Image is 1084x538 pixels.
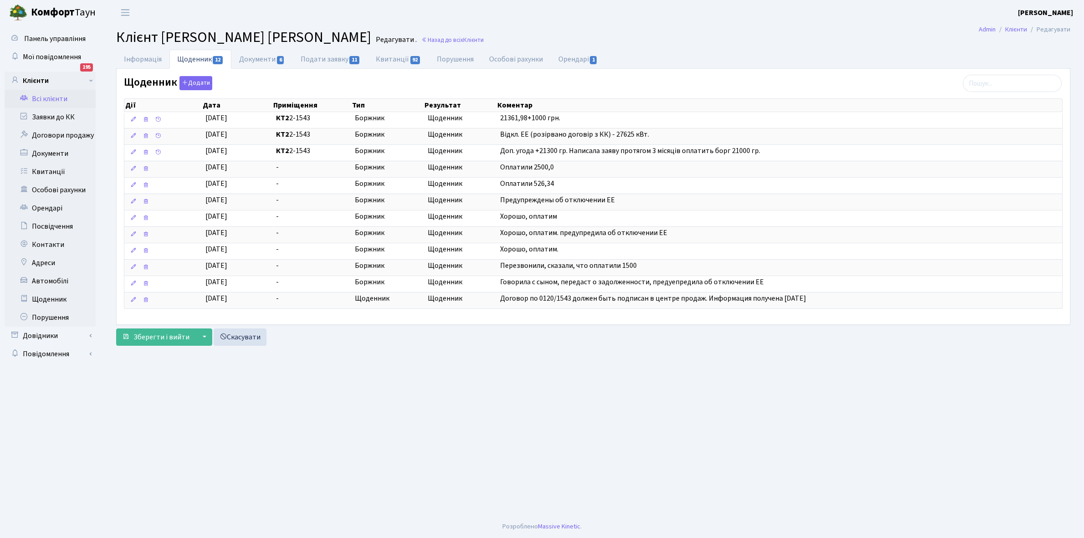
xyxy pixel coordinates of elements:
[5,290,96,308] a: Щоденник
[31,5,96,20] span: Таун
[355,195,420,205] span: Боржник
[355,228,420,238] span: Боржник
[1027,25,1070,35] li: Редагувати
[5,108,96,126] a: Заявки до КК
[355,277,420,287] span: Боржник
[179,76,212,90] button: Щоденник
[428,277,493,287] span: Щоденник
[5,272,96,290] a: Автомобілі
[276,113,289,123] b: КТ2
[276,211,348,222] span: -
[276,129,289,139] b: КТ2
[355,293,420,304] span: Щоденник
[500,179,554,189] span: Оплатили 526,34
[5,181,96,199] a: Особові рахунки
[80,63,93,72] div: 195
[355,113,420,123] span: Боржник
[293,50,368,69] a: Подати заявку
[500,211,557,221] span: Хорошо, оплатим
[5,30,96,48] a: Панель управління
[276,228,348,238] span: -
[124,76,212,90] label: Щоденник
[133,332,189,342] span: Зберегти і вийти
[5,126,96,144] a: Договори продажу
[276,162,348,173] span: -
[276,261,348,271] span: -
[205,162,227,172] span: [DATE]
[500,162,554,172] span: Оплатили 2500,0
[424,99,496,112] th: Результат
[428,228,493,238] span: Щоденник
[205,113,227,123] span: [DATE]
[428,244,493,255] span: Щоденник
[428,162,493,173] span: Щоденник
[205,179,227,189] span: [DATE]
[116,27,371,48] span: Клієнт [PERSON_NAME] [PERSON_NAME]
[428,129,493,140] span: Щоденник
[481,50,551,69] a: Особові рахунки
[5,327,96,345] a: Довідники
[355,162,420,173] span: Боржник
[502,522,582,532] div: Розроблено .
[351,99,424,112] th: Тип
[5,199,96,217] a: Орендарі
[538,522,580,531] a: Massive Kinetic
[205,277,227,287] span: [DATE]
[276,179,348,189] span: -
[500,129,649,139] span: Відкл. ЕЕ (розірвано договір з КК) - 27625 кВт.
[551,50,606,69] a: Орендарі
[276,113,348,123] span: 2-1543
[202,99,272,112] th: Дата
[5,144,96,163] a: Документи
[500,244,558,254] span: Хорошо, оплатим.
[1018,8,1073,18] b: [PERSON_NAME]
[500,228,667,238] span: Хорошо, оплатим. предупредила об отключении ЕЕ
[23,52,81,62] span: Мої повідомлення
[276,244,348,255] span: -
[231,50,292,69] a: Документи
[496,99,1062,112] th: Коментар
[124,99,202,112] th: Дії
[5,308,96,327] a: Порушення
[1018,7,1073,18] a: [PERSON_NAME]
[965,20,1084,39] nav: breadcrumb
[24,34,86,44] span: Панель управління
[463,36,484,44] span: Клієнти
[169,50,231,69] a: Щоденник
[355,179,420,189] span: Боржник
[590,56,597,64] span: 1
[276,277,348,287] span: -
[5,236,96,254] a: Контакти
[205,195,227,205] span: [DATE]
[205,129,227,139] span: [DATE]
[500,261,637,271] span: Перезвонили, сказали, что оплатили 1500
[276,129,348,140] span: 2-1543
[355,146,420,156] span: Боржник
[428,113,493,123] span: Щоденник
[276,293,348,304] span: -
[5,72,96,90] a: Клієнти
[277,56,284,64] span: 6
[355,211,420,222] span: Боржник
[421,36,484,44] a: Назад до всіхКлієнти
[349,56,359,64] span: 11
[428,146,493,156] span: Щоденник
[963,75,1062,92] input: Пошук...
[500,113,560,123] span: 21361,98+1000 грн.
[500,146,760,156] span: Доп. угода +21300 гр. Написала заяву протягом 3 місяців оплатить борг 21000 гр.
[1005,25,1027,34] a: Клієнти
[205,261,227,271] span: [DATE]
[31,5,75,20] b: Комфорт
[500,195,615,205] span: Предупреждены об отключении ЕЕ
[428,293,493,304] span: Щоденник
[213,56,223,64] span: 12
[276,146,289,156] b: КТ2
[428,211,493,222] span: Щоденник
[5,345,96,363] a: Повідомлення
[5,90,96,108] a: Всі клієнти
[428,195,493,205] span: Щоденник
[177,75,212,91] a: Додати
[272,99,351,112] th: Приміщення
[368,50,429,69] a: Квитанції
[116,50,169,69] a: Інформація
